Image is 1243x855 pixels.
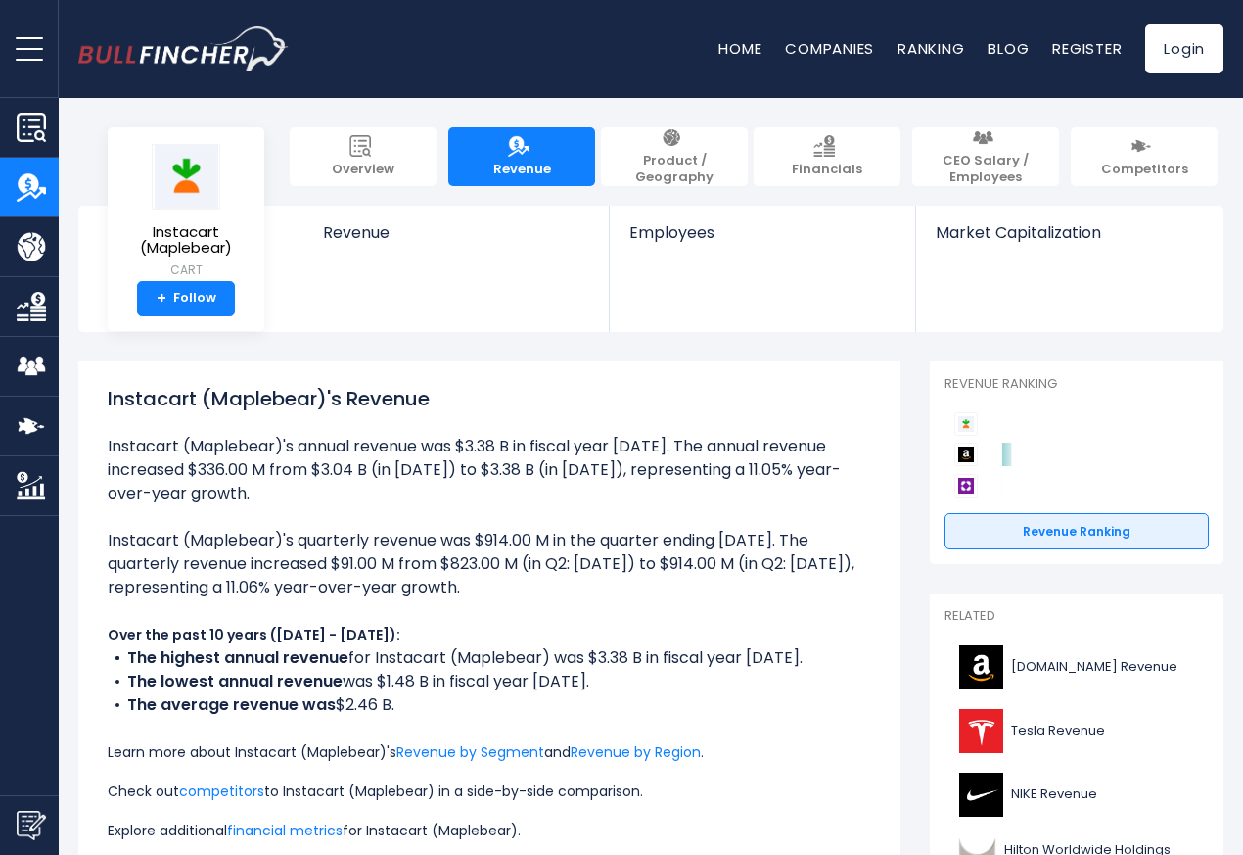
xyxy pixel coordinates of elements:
h1: Instacart (Maplebear)'s Revenue [108,384,871,413]
a: Ranking [898,38,964,59]
a: Register [1052,38,1122,59]
b: The average revenue was [127,693,336,716]
a: financial metrics [227,821,343,840]
b: The lowest annual revenue [127,670,343,692]
a: Login [1145,24,1223,73]
a: [DOMAIN_NAME] Revenue [944,641,1209,694]
a: competitors [179,782,264,801]
a: Revenue by Segment [396,742,544,762]
a: Revenue by Region [571,742,701,762]
li: $2.46 B. [108,693,871,717]
span: Product / Geography [611,153,738,186]
a: Financials [754,127,900,186]
li: Instacart (Maplebear)'s quarterly revenue was $914.00 M in the quarter ending [DATE]. The quarter... [108,529,871,599]
a: Market Capitalization [916,206,1221,275]
a: +Follow [137,281,235,316]
img: NKE logo [956,773,1005,817]
a: Home [718,38,761,59]
li: for Instacart (Maplebear) was $3.38 B in fiscal year [DATE]. [108,646,871,670]
img: TSLA logo [956,709,1005,753]
p: Learn more about Instacart (Maplebear)'s and . [108,740,871,764]
span: Market Capitalization [936,223,1202,242]
a: Overview [290,127,437,186]
a: Employees [610,206,914,275]
a: Revenue Ranking [944,513,1209,550]
b: Over the past 10 years ([DATE] - [DATE]): [108,625,400,644]
a: CEO Salary / Employees [912,127,1059,186]
a: Blog [988,38,1029,59]
p: Check out to Instacart (Maplebear) in a side-by-side comparison. [108,780,871,803]
span: Instacart (Maplebear) [123,224,249,257]
li: Instacart (Maplebear)'s annual revenue was $3.38 B in fiscal year [DATE]. The annual revenue incr... [108,435,871,505]
span: Employees [629,223,895,242]
span: CEO Salary / Employees [922,153,1049,186]
a: Revenue [448,127,595,186]
strong: + [157,290,166,308]
img: Wayfair competitors logo [954,474,978,498]
a: Competitors [1071,127,1218,186]
a: NIKE Revenue [944,768,1209,822]
p: Revenue Ranking [944,376,1209,393]
p: Explore additional for Instacart (Maplebear). [108,819,871,842]
img: bullfincher logo [78,26,289,71]
b: The highest annual revenue [127,646,348,669]
p: Related [944,608,1209,625]
small: CART [123,261,249,279]
li: was $1.48 B in fiscal year [DATE]. [108,670,871,693]
a: Tesla Revenue [944,704,1209,758]
span: Revenue [323,223,590,242]
span: Overview [332,162,394,178]
img: Amazon.com competitors logo [954,443,978,466]
a: Product / Geography [601,127,748,186]
a: Revenue [303,206,610,275]
span: Financials [792,162,862,178]
span: Competitors [1101,162,1188,178]
span: Revenue [493,162,551,178]
img: Instacart (Maplebear) competitors logo [954,412,978,436]
a: Go to homepage [78,26,289,71]
img: AMZN logo [956,645,1005,689]
a: Instacart (Maplebear) CART [122,143,250,281]
a: Companies [785,38,874,59]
